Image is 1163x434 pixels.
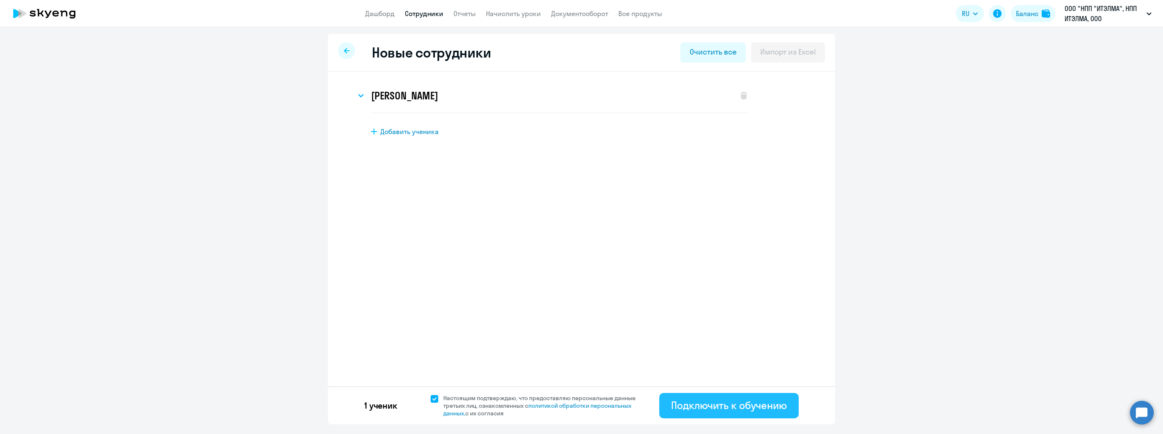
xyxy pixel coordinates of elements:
[364,400,397,412] p: 1 ученик
[372,44,491,61] h2: Новые сотрудники
[1042,9,1050,18] img: balance
[962,8,969,19] span: RU
[380,127,439,136] span: Добавить ученика
[760,47,816,58] div: Импорт из Excel
[1011,5,1055,22] button: Балансbalance
[680,42,745,63] button: Очистить все
[751,42,825,63] button: Импорт из Excel
[671,398,787,412] div: Подключить к обучению
[956,5,984,22] button: RU
[371,89,438,102] h3: [PERSON_NAME]
[365,9,395,18] a: Дашборд
[405,9,443,18] a: Сотрудники
[618,9,662,18] a: Все продукты
[486,9,541,18] a: Начислить уроки
[1016,8,1038,19] div: Баланс
[1060,3,1156,24] button: ООО "НПП "ИТЭЛМА", НПП ИТЭЛМА, ООО
[659,393,799,418] button: Подключить к обучению
[551,9,608,18] a: Документооборот
[690,47,736,58] div: Очистить все
[453,9,476,18] a: Отчеты
[443,402,631,417] a: политикой обработки персональных данных,
[443,394,646,417] span: Настоящим подтверждаю, что предоставляю персональные данные третьих лиц, ознакомленных с с их сог...
[1065,3,1143,24] p: ООО "НПП "ИТЭЛМА", НПП ИТЭЛМА, ООО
